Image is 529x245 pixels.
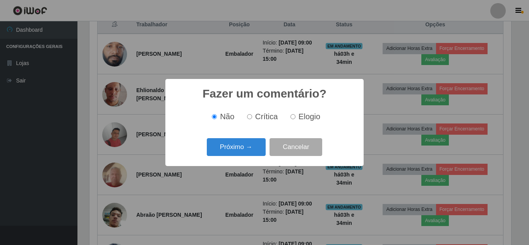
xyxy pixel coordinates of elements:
[207,138,266,156] button: Próximo →
[299,112,320,121] span: Elogio
[203,87,326,101] h2: Fazer um comentário?
[255,112,278,121] span: Crítica
[290,114,295,119] input: Elogio
[220,112,234,121] span: Não
[212,114,217,119] input: Não
[270,138,322,156] button: Cancelar
[247,114,252,119] input: Crítica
